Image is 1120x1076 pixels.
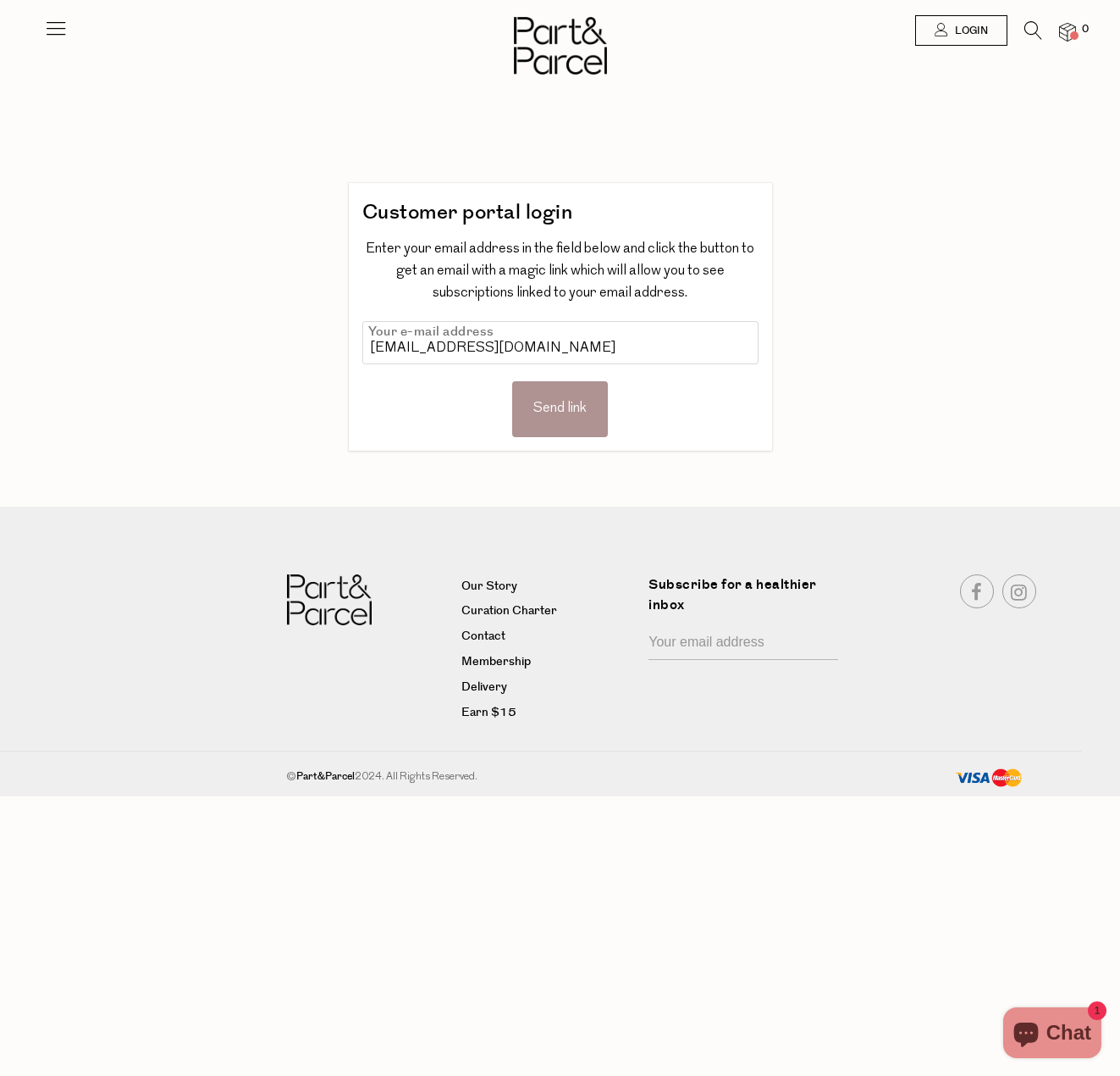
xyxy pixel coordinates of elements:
[1078,22,1093,37] span: 0
[262,768,861,785] div: © 2024. All Rights Reserved.
[461,602,636,622] a: Curation Charter
[951,24,988,38] span: Login
[296,769,355,784] b: Part&Parcel
[955,768,1023,788] img: payment-methods.png
[287,574,372,626] img: Part&Parcel
[461,678,636,698] a: Delivery
[461,652,636,673] a: Membership
[998,1007,1106,1062] inbox-online-store-chat: Shopify online store chat
[648,628,838,660] input: Your email address
[461,703,636,724] a: Earn $15
[648,574,848,628] label: Subscribe for a healthier inbox
[461,577,636,597] a: Our Story
[461,627,636,647] a: Contact
[1059,23,1076,41] a: 0
[512,381,608,437] div: Send link
[915,15,1007,46] a: Login
[514,17,607,75] img: Part&Parcel
[362,239,759,304] div: Enter your email address in the field below and click the button to get an email with a magic lin...
[362,197,759,229] h2: Customer portal login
